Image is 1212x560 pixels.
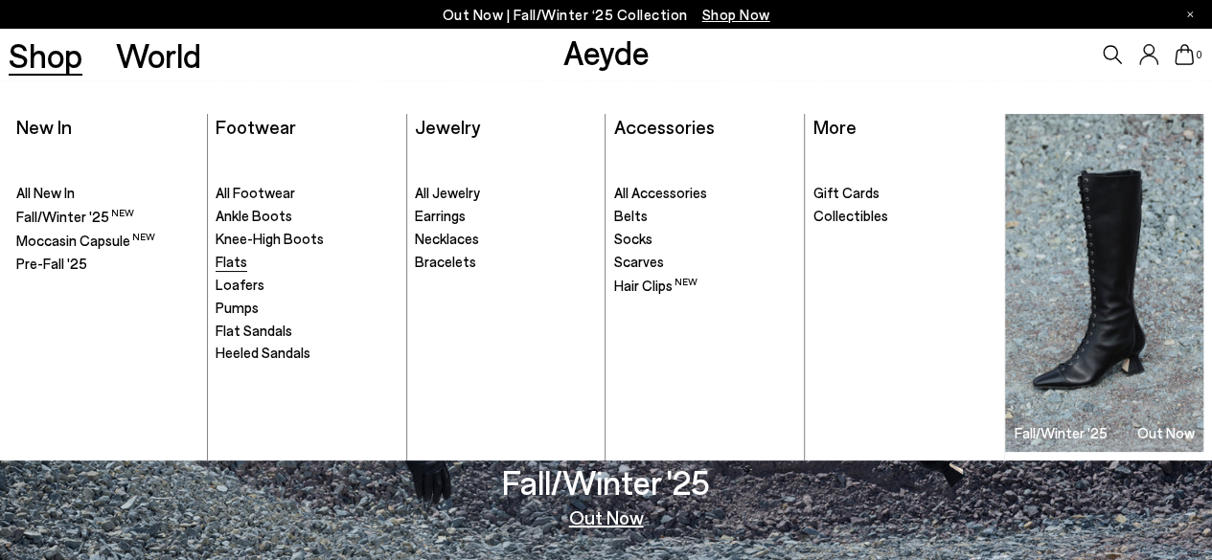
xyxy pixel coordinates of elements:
[415,184,480,201] span: All Jewelry
[216,276,397,295] a: Loafers
[216,322,292,339] span: Flat Sandals
[415,207,596,226] a: Earrings
[16,208,134,225] span: Fall/Winter '25
[16,184,75,201] span: All New In
[614,207,796,226] a: Belts
[116,38,201,72] a: World
[614,184,707,201] span: All Accessories
[614,253,796,272] a: Scarves
[216,207,397,226] a: Ankle Boots
[614,253,664,270] span: Scarves
[16,207,197,227] a: Fall/Winter '25
[813,184,880,201] span: Gift Cards
[813,207,888,224] span: Collectibles
[216,230,324,247] span: Knee-High Boots
[614,115,715,138] a: Accessories
[569,507,644,526] a: Out Now
[216,115,296,138] a: Footwear
[1005,114,1203,452] a: Fall/Winter '25 Out Now
[614,230,796,249] a: Socks
[415,184,596,203] a: All Jewelry
[415,207,466,224] span: Earrings
[16,115,72,138] a: New In
[813,115,857,138] a: More
[16,255,197,274] a: Pre-Fall '25
[813,207,995,226] a: Collectibles
[216,299,259,316] span: Pumps
[216,276,264,293] span: Loafers
[614,184,796,203] a: All Accessories
[614,207,648,224] span: Belts
[216,184,295,201] span: All Footwear
[415,253,476,270] span: Bracelets
[16,232,155,249] span: Moccasin Capsule
[1137,426,1195,440] h3: Out Now
[216,344,310,361] span: Heeled Sandals
[216,230,397,249] a: Knee-High Boots
[614,277,697,294] span: Hair Clips
[562,32,649,72] a: Aeyde
[216,344,397,363] a: Heeled Sandals
[443,3,770,27] p: Out Now | Fall/Winter ‘25 Collection
[1015,426,1108,440] h3: Fall/Winter '25
[813,184,995,203] a: Gift Cards
[16,231,197,251] a: Moccasin Capsule
[415,253,596,272] a: Bracelets
[216,184,397,203] a: All Footwear
[16,255,87,272] span: Pre-Fall '25
[216,299,397,318] a: Pumps
[9,38,82,72] a: Shop
[415,230,479,247] span: Necklaces
[614,230,652,247] span: Socks
[216,207,292,224] span: Ankle Boots
[1175,44,1194,65] a: 0
[415,230,596,249] a: Necklaces
[502,465,710,499] h3: Fall/Winter '25
[216,253,247,270] span: Flats
[415,115,480,138] a: Jewelry
[1194,50,1203,60] span: 0
[1005,114,1203,452] img: Group_1295_900x.jpg
[614,276,796,296] a: Hair Clips
[216,322,397,341] a: Flat Sandals
[702,6,770,23] span: Navigate to /collections/new-in
[16,184,197,203] a: All New In
[216,253,397,272] a: Flats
